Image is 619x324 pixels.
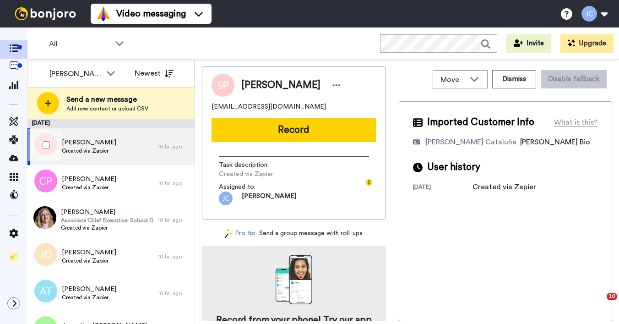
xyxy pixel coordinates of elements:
span: Associate Chief Executive: School Operations and Governance [61,217,153,224]
img: vm-color.svg [96,6,111,21]
span: Created via Zapier [62,294,116,301]
button: Newest [128,64,180,82]
div: Created via Zapier [472,181,536,192]
span: [PERSON_NAME] [242,192,296,205]
span: Add new contact or upload CSV [66,105,148,112]
span: [PERSON_NAME] [62,175,116,184]
div: - Send a group message with roll-ups [202,229,386,238]
img: jc.png [219,192,233,205]
span: Send a new message [66,94,148,105]
span: [PERSON_NAME] [62,248,116,257]
img: jd.png [34,243,57,266]
button: Invite [506,34,551,53]
span: [PERSON_NAME] [62,285,116,294]
button: Disable fallback [541,70,607,88]
span: User history [427,160,480,174]
div: What is this? [554,117,598,128]
span: Created via Zapier [219,170,306,179]
div: [PERSON_NAME] Cataluña [49,68,102,79]
img: Checklist.svg [9,252,18,261]
span: Move [440,74,465,85]
span: Imported Customer Info [427,115,534,129]
img: bj-logo-header-white.svg [11,7,80,20]
img: download [276,255,312,304]
span: 10 [607,293,617,300]
a: Pro tip [225,229,255,238]
div: [PERSON_NAME] Cataluña [426,137,516,148]
div: 10 hr. ago [158,253,190,260]
span: Created via Zapier [62,257,116,264]
button: Record [212,118,376,142]
div: [DATE] [413,183,472,192]
span: [PERSON_NAME] Bio [520,138,590,146]
div: 10 hr. ago [158,143,190,150]
span: Video messaging [116,7,186,20]
span: Task description : [219,160,283,170]
span: [PERSON_NAME] [241,78,320,92]
span: Created via Zapier [61,224,153,231]
div: 10 hr. ago [158,180,190,187]
img: cp.png [34,170,57,192]
span: Created via Zapier [62,184,116,191]
iframe: Intercom live chat [588,293,610,315]
img: magic-wand.svg [225,229,233,238]
img: at.png [34,280,57,302]
span: Created via Zapier [62,147,116,154]
div: Tooltip anchor [365,178,373,187]
button: Dismiss [492,70,536,88]
span: [PERSON_NAME] [62,138,116,147]
span: [PERSON_NAME] [61,208,153,217]
span: All [49,38,110,49]
img: 1e8caddb-c391-441c-bda6-e7b79b132c69.jpg [33,206,56,229]
div: [DATE] [27,119,195,128]
div: 10 hr. ago [158,290,190,297]
img: Image of Shane Parker [212,74,234,97]
button: Upgrade [560,34,614,53]
div: 10 hr. ago [158,216,190,224]
span: Assigned to: [219,182,283,192]
span: [EMAIL_ADDRESS][DOMAIN_NAME] [212,102,326,111]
